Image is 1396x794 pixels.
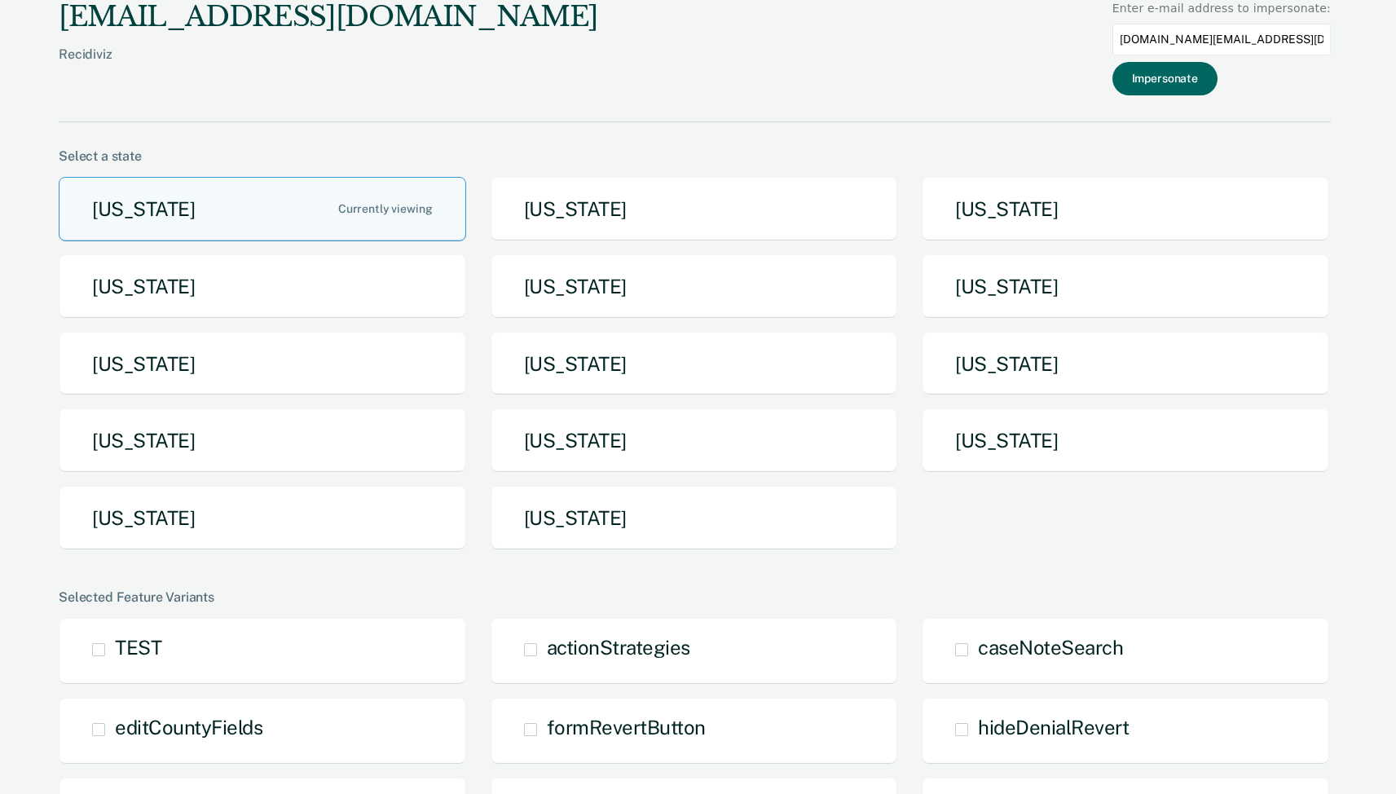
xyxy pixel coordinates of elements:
div: Recidiviz [59,46,598,88]
input: Enter an email to impersonate... [1112,24,1331,55]
button: [US_STATE] [491,486,898,550]
div: Selected Feature Variants [59,589,1331,605]
span: actionStrategies [547,636,690,659]
span: TEST [115,636,161,659]
button: [US_STATE] [922,332,1329,396]
button: Impersonate [1112,62,1218,95]
button: [US_STATE] [922,254,1329,319]
button: [US_STATE] [59,177,466,241]
button: [US_STATE] [59,254,466,319]
button: [US_STATE] [491,177,898,241]
button: [US_STATE] [922,408,1329,473]
span: hideDenialRevert [978,716,1129,739]
span: caseNoteSearch [978,636,1123,659]
button: [US_STATE] [491,254,898,319]
div: Select a state [59,148,1331,164]
button: [US_STATE] [59,332,466,396]
span: formRevertButton [547,716,706,739]
button: [US_STATE] [491,408,898,473]
span: editCountyFields [115,716,262,739]
button: [US_STATE] [59,408,466,473]
button: [US_STATE] [59,486,466,550]
button: [US_STATE] [491,332,898,396]
button: [US_STATE] [922,177,1329,241]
